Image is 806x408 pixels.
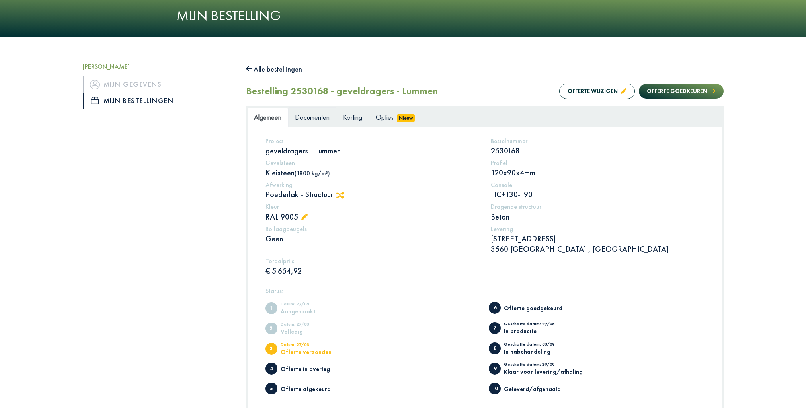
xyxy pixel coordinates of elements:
h5: Project [265,137,479,145]
p: 120x90x4mm [491,167,705,178]
h5: Kleur [265,203,479,210]
h5: Levering [491,225,705,233]
p: Beton [491,212,705,222]
p: Geen [265,233,479,244]
a: iconMijn bestellingen [83,93,234,109]
div: Geschatte datum: 29/08 [504,322,570,328]
span: Klaar voor levering/afhaling [489,363,501,375]
span: Volledig [265,323,277,334]
div: Geleverd/afgehaald [504,386,570,392]
img: icon [91,97,99,104]
div: Datum: 27/08 [281,302,346,308]
div: Klaar voor levering/afhaling [504,369,583,375]
div: Offerte goedgekeurd [504,305,570,311]
div: Datum: 27/08 [281,322,346,328]
img: icon [90,80,100,89]
div: Offerte afgekeurd [281,386,346,392]
p: [STREET_ADDRESS] 3560 [GEOGRAPHIC_DATA] , [GEOGRAPHIC_DATA] [491,233,705,254]
p: Kleisteen [265,167,479,178]
div: Offerte verzonden [281,349,346,355]
span: Algemeen [254,113,281,122]
button: Offerte wijzigen [559,84,635,99]
h5: Gevelsteen [265,159,479,167]
h5: Bestelnummer [491,137,705,145]
span: Opties [376,113,394,122]
ul: Tabs [247,107,722,127]
span: Documenten [295,113,330,122]
h5: Rollaagbeugels [265,225,479,233]
div: Geschatte datum: 08/09 [504,342,570,348]
div: Offerte in overleg [281,366,346,372]
h5: Console [491,181,705,188]
div: Volledig [281,328,346,334]
span: Geleverd/afgehaald [489,383,501,394]
h5: Totaalprijs [265,257,479,265]
h5: Status: [265,287,705,295]
div: Aangemaakt [281,308,346,314]
span: Offerte goedgekeurd [489,302,501,314]
div: In productie [504,328,570,334]
span: Korting [343,113,362,122]
button: Offerte goedkeuren [639,84,723,99]
span: Offerte in overleg [265,363,277,375]
div: In nabehandeling [504,348,570,354]
a: iconMijn gegevens [83,76,234,92]
span: Aangemaakt [265,302,277,314]
div: Datum: 27/08 [281,342,346,349]
span: In productie [489,322,501,334]
p: Poederlak - Structuur [265,189,479,200]
p: HC+130-190 [491,189,705,200]
span: Offerte afgekeurd [265,383,277,394]
p: € 5.654,92 [265,266,479,276]
h5: [PERSON_NAME] [83,63,234,70]
h1: Mijn bestelling [176,7,630,24]
h5: Dragende structuur [491,203,705,210]
p: RAL 9005 [265,212,479,222]
div: Geschatte datum: 29/09 [504,362,583,369]
h5: Afwerking [265,181,479,188]
h5: Profiel [491,159,705,167]
span: In nabehandeling [489,342,501,354]
span: Nieuw [397,114,415,122]
span: Offerte verzonden [265,343,277,355]
p: geveldragers - Lummen [265,146,479,156]
button: Alle bestellingen [246,63,302,76]
h2: Bestelling 2530168 - geveldragers - Lummen [246,85,438,97]
span: (1800 kg/m³) [295,169,330,177]
p: 2530168 [491,146,705,156]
